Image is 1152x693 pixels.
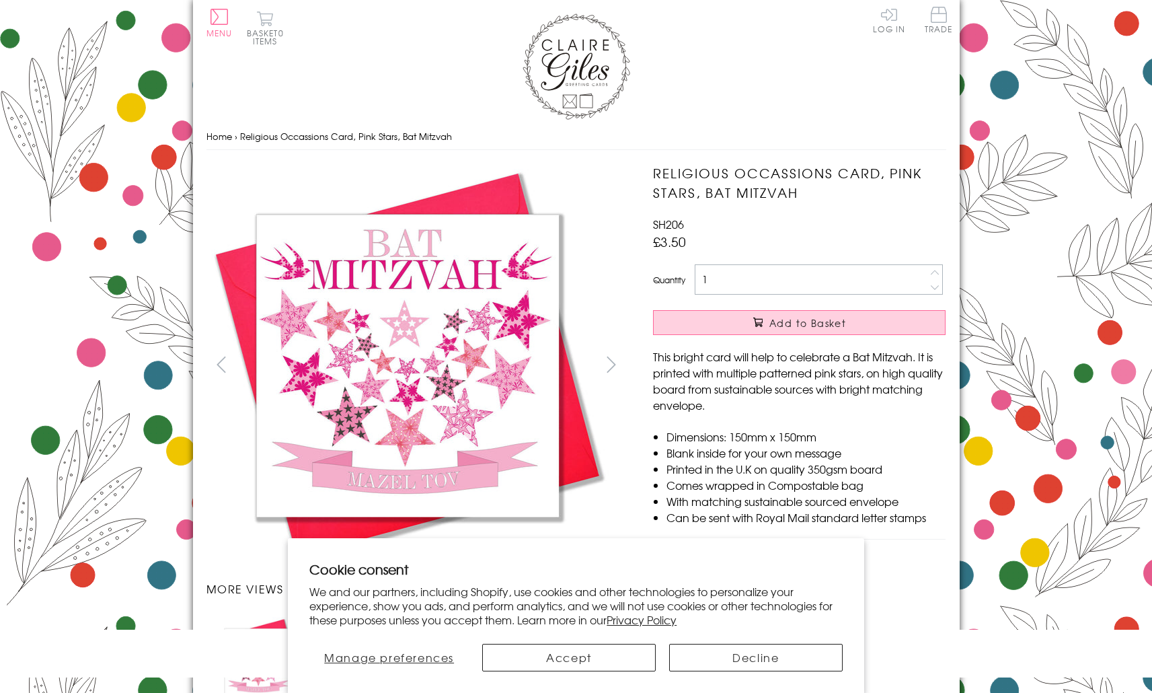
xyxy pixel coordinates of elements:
li: With matching sustainable sourced envelope [666,493,946,509]
h2: Cookie consent [309,560,843,579]
li: Printed in the U.K on quality 350gsm board [666,461,946,477]
li: Blank inside for your own message [666,445,946,461]
label: Quantity [653,274,685,286]
span: SH206 [653,216,684,232]
span: Menu [206,27,233,39]
p: This bright card will help to celebrate a Bat Mitzvah. It is printed with multiple patterned pink... [653,349,946,413]
a: Log In [873,7,905,33]
span: £3.50 [653,232,686,251]
button: Add to Basket [653,310,946,335]
span: Religious Occassions Card, Pink Stars, Bat Mitzvah [240,130,452,143]
button: Manage preferences [309,644,469,671]
li: Comes wrapped in Compostable bag [666,477,946,493]
h3: More views [206,581,627,597]
span: Add to Basket [769,316,846,330]
button: Accept [482,644,656,671]
span: Manage preferences [324,649,454,665]
button: Menu [206,9,233,37]
p: We and our partners, including Shopify, use cookies and other technologies to personalize your ex... [309,585,843,626]
img: Religious Occassions Card, Pink Stars, Bat Mitzvah [206,163,610,567]
button: prev [206,349,237,379]
button: Basket0 items [247,11,284,45]
li: Dimensions: 150mm x 150mm [666,429,946,445]
span: › [235,130,237,143]
nav: breadcrumbs [206,123,946,151]
a: Trade [925,7,953,36]
button: next [596,349,626,379]
button: Decline [669,644,843,671]
span: Trade [925,7,953,33]
a: Home [206,130,232,143]
li: Can be sent with Royal Mail standard letter stamps [666,509,946,525]
img: Claire Giles Greetings Cards [523,13,630,120]
span: 0 items [253,27,284,47]
h1: Religious Occassions Card, Pink Stars, Bat Mitzvah [653,163,946,203]
a: Privacy Policy [607,612,677,628]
